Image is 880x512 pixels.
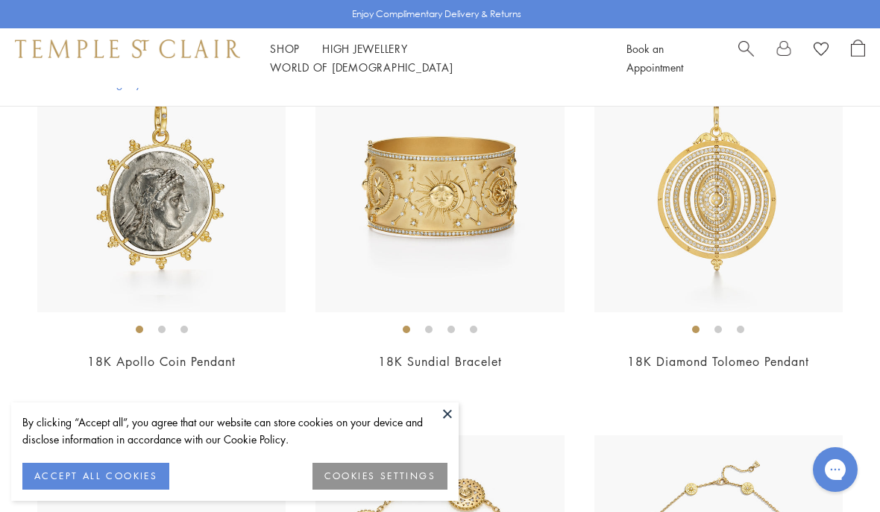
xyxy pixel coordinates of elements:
img: Temple St. Clair [15,39,240,57]
div: By clicking “Accept all”, you agree that our website can store cookies on your device and disclos... [22,414,447,448]
a: World of [DEMOGRAPHIC_DATA]World of [DEMOGRAPHIC_DATA] [270,60,453,75]
iframe: Gorgias live chat messenger [805,442,865,497]
button: ACCEPT ALL COOKIES [22,463,169,490]
a: Search [738,39,754,77]
p: Enjoy Complimentary Delivery & Returns [352,7,521,22]
a: Open Shopping Bag [851,39,865,77]
a: High JewelleryHigh Jewellery [322,41,408,56]
button: COOKIES SETTINGS [312,463,447,490]
img: 18K Apollo Coin Pendant [37,64,286,312]
a: ShopShop [270,41,300,56]
img: 18K Sundial Bracelet [315,64,564,312]
a: 18K Apollo Coin Pendant [87,353,236,370]
img: 18K Diamond Tolomeo Pendant [594,64,843,312]
a: 18K Sundial Bracelet [378,353,502,370]
nav: Main navigation [270,39,593,77]
a: View Wishlist [814,39,829,62]
a: Book an Appointment [626,41,683,75]
a: 18K Diamond Tolomeo Pendant [627,353,809,370]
